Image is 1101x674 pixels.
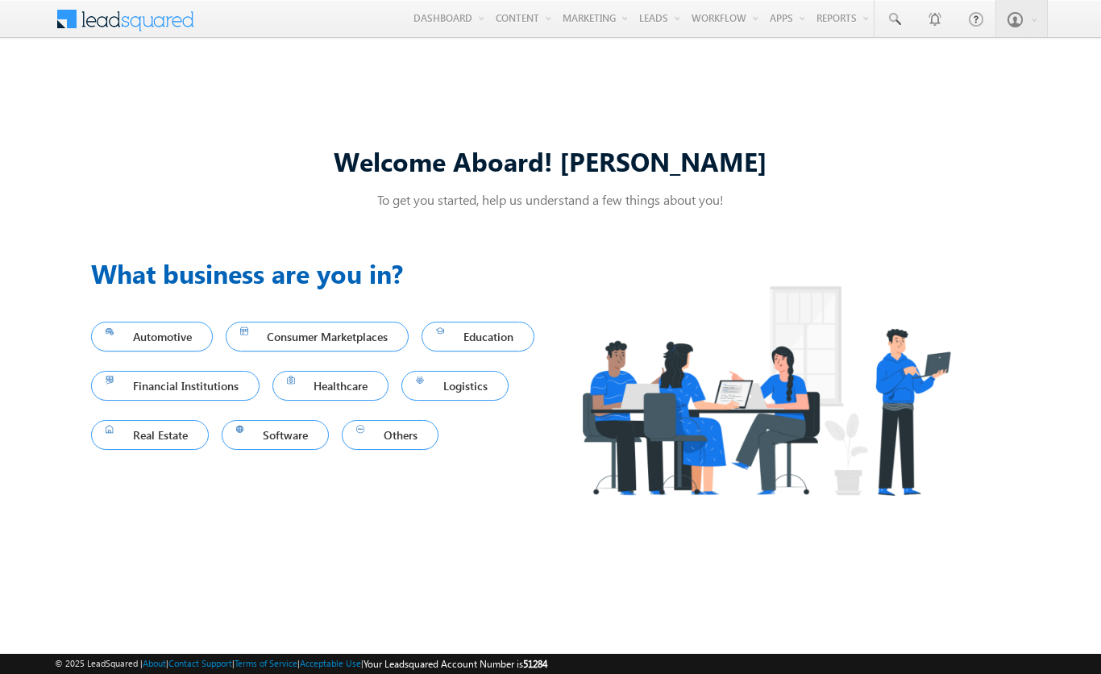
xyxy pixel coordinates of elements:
span: 51284 [523,658,547,670]
span: Consumer Marketplaces [240,326,395,347]
a: Terms of Service [235,658,297,668]
span: Real Estate [106,424,194,446]
div: Welcome Aboard! [PERSON_NAME] [91,144,1010,178]
a: Contact Support [168,658,232,668]
span: Automotive [106,326,198,347]
span: Your Leadsquared Account Number is [364,658,547,670]
h3: What business are you in? [91,254,550,293]
span: Others [356,424,424,446]
p: To get you started, help us understand a few things about you! [91,191,1010,208]
span: Financial Institutions [106,375,245,397]
span: Software [236,424,315,446]
span: Education [436,326,520,347]
span: Logistics [416,375,494,397]
img: Industry.png [550,254,981,527]
span: © 2025 LeadSquared | | | | | [55,656,547,672]
a: About [143,658,166,668]
a: Acceptable Use [300,658,361,668]
span: Healthcare [287,375,375,397]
